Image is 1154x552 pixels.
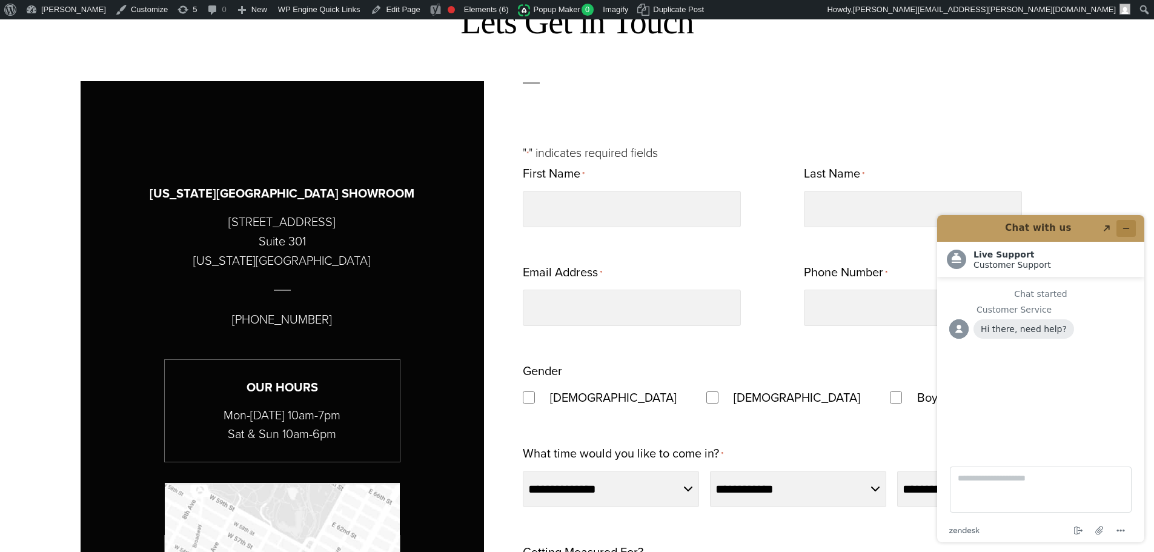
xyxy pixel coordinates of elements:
label: Phone Number [804,261,887,285]
h3: Our Hours [165,378,400,397]
label: First Name [523,162,585,186]
p: " " indicates required fields [523,143,1073,162]
div: Focus keyphrase not set [448,6,455,13]
label: Email Address [523,261,602,285]
p: [STREET_ADDRESS] Suite 301 [US_STATE][GEOGRAPHIC_DATA] [193,212,371,270]
p: Mon-[DATE] 10am-7pm Sat & Sun 10am-6pm [165,406,400,444]
legend: Gender [523,360,562,382]
label: Boy [905,387,950,408]
label: [DEMOGRAPHIC_DATA] [538,387,689,408]
span: 0 [582,4,594,16]
p: [PHONE_NUMBER] [232,310,332,329]
h2: Lets Get in Touch [81,2,1074,42]
iframe: Find more information here [927,205,1154,552]
span: [PERSON_NAME][EMAIL_ADDRESS][PERSON_NAME][DOMAIN_NAME] [853,5,1116,14]
label: [DEMOGRAPHIC_DATA] [721,387,872,408]
h3: [US_STATE][GEOGRAPHIC_DATA] SHOWROOM [150,184,414,203]
span: Chat [27,8,51,19]
label: Last Name [804,162,864,186]
label: What time would you like to come in? [523,442,723,466]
